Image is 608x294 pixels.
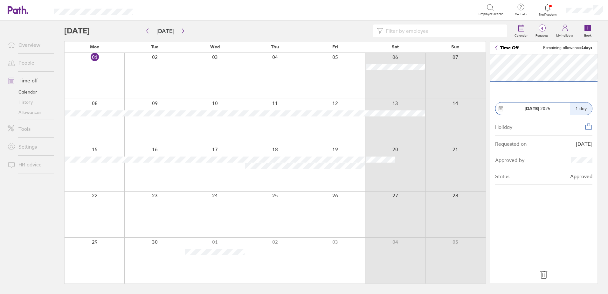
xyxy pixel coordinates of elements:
[3,107,54,117] a: Allowances
[511,32,532,38] label: Calendar
[90,44,100,49] span: Mon
[451,44,459,49] span: Sun
[510,12,531,16] span: Get help
[495,157,524,163] div: Approved by
[3,87,54,97] a: Calendar
[525,106,550,111] span: 2025
[392,44,399,49] span: Sat
[495,45,519,50] a: Time Off
[532,21,552,41] a: 4Requests
[495,141,527,147] div: Requested on
[570,102,592,115] div: 1 day
[151,26,179,36] button: [DATE]
[525,106,539,111] strong: [DATE]
[3,140,54,153] a: Settings
[495,123,512,130] div: Holiday
[537,13,558,17] span: Notifications
[537,3,558,17] a: Notifications
[3,74,54,87] a: Time off
[582,45,592,50] strong: 1 days
[552,32,577,38] label: My holidays
[3,158,54,171] a: HR advice
[570,173,592,179] div: Approved
[3,97,54,107] a: History
[511,21,532,41] a: Calendar
[577,21,598,41] a: Book
[151,44,158,49] span: Tue
[150,7,167,12] div: Search
[383,25,503,37] input: Filter by employee
[532,26,552,31] span: 4
[576,141,592,147] div: [DATE]
[479,12,503,16] span: Employee search
[332,44,338,49] span: Fri
[3,122,54,135] a: Tools
[210,44,220,49] span: Wed
[543,45,592,50] span: Remaining allowance:
[3,38,54,51] a: Overview
[580,32,595,38] label: Book
[552,21,577,41] a: My holidays
[3,56,54,69] a: People
[532,32,552,38] label: Requests
[495,173,509,179] div: Status
[271,44,279,49] span: Thu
